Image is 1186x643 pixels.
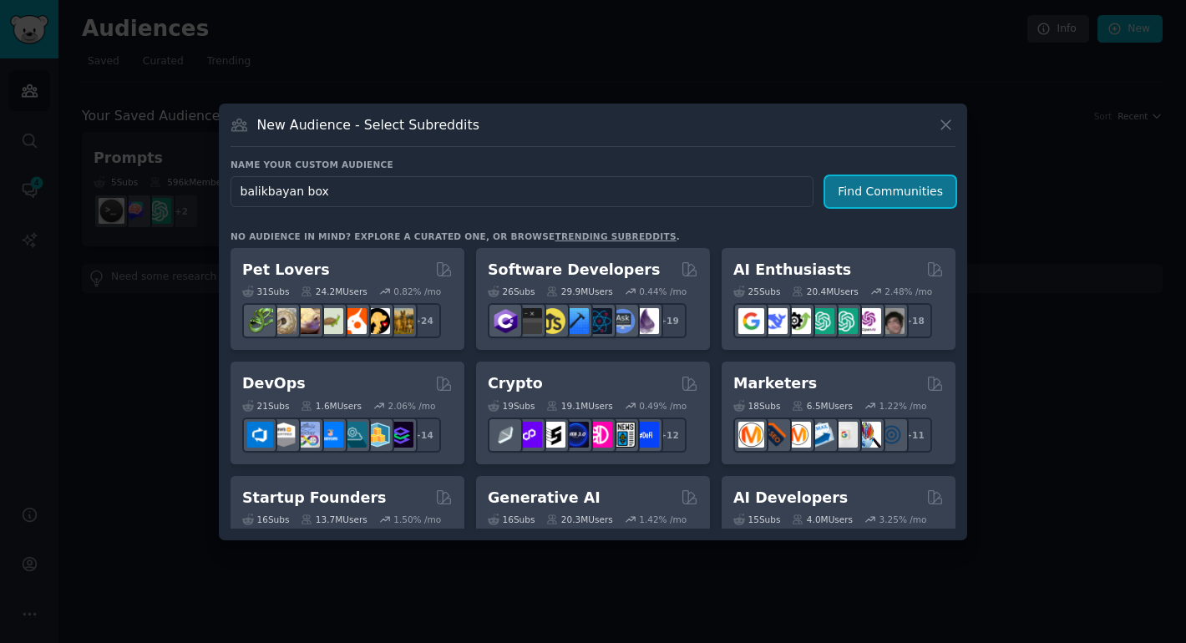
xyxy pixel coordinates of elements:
img: ballpython [271,308,296,334]
div: 19.1M Users [546,400,612,412]
div: 19 Sub s [488,400,535,412]
div: 20.3M Users [546,514,612,525]
div: 31 Sub s [242,286,289,297]
div: 25 Sub s [733,286,780,297]
div: No audience in mind? Explore a curated one, or browse . [231,230,680,242]
img: iOSProgramming [563,308,589,334]
h2: AI Enthusiasts [733,260,851,281]
img: CryptoNews [610,422,636,448]
img: dogbreed [388,308,413,334]
h3: New Audience - Select Subreddits [257,116,479,134]
img: PlatformEngineers [388,422,413,448]
img: ArtificalIntelligence [879,308,905,334]
h2: DevOps [242,373,306,394]
div: 0.44 % /mo [639,286,687,297]
div: 0.82 % /mo [393,286,441,297]
img: chatgpt_prompts_ [832,308,858,334]
img: AWS_Certified_Experts [271,422,296,448]
img: platformengineering [341,422,367,448]
div: 1.42 % /mo [639,514,687,525]
div: 16 Sub s [488,514,535,525]
img: AskComputerScience [610,308,636,334]
div: + 18 [897,303,932,338]
img: cockatiel [341,308,367,334]
img: DevOpsLinks [317,422,343,448]
img: googleads [832,422,858,448]
img: turtle [317,308,343,334]
img: reactnative [586,308,612,334]
h3: Name your custom audience [231,159,955,170]
img: defiblockchain [586,422,612,448]
img: DeepSeek [762,308,788,334]
h2: AI Developers [733,488,848,509]
img: csharp [493,308,519,334]
div: 1.22 % /mo [879,400,927,412]
div: 15 Sub s [733,514,780,525]
h2: Startup Founders [242,488,386,509]
img: 0xPolygon [516,422,542,448]
img: software [516,308,542,334]
img: herpetology [247,308,273,334]
div: 29.9M Users [546,286,612,297]
img: OpenAIDev [855,308,881,334]
img: content_marketing [738,422,764,448]
div: 0.49 % /mo [639,400,687,412]
img: PetAdvice [364,308,390,334]
div: 1.50 % /mo [393,514,441,525]
h2: Generative AI [488,488,601,509]
div: 21 Sub s [242,400,289,412]
div: 13.7M Users [301,514,367,525]
img: learnjavascript [540,308,565,334]
div: 3.25 % /mo [879,514,927,525]
div: 4.0M Users [792,514,853,525]
button: Find Communities [825,176,955,207]
img: AskMarketing [785,422,811,448]
div: 6.5M Users [792,400,853,412]
div: 26 Sub s [488,286,535,297]
img: Docker_DevOps [294,422,320,448]
div: 18 Sub s [733,400,780,412]
a: trending subreddits [555,231,676,241]
div: + 12 [651,418,687,453]
h2: Marketers [733,373,817,394]
img: bigseo [762,422,788,448]
div: 1.6M Users [301,400,362,412]
div: 20.4M Users [792,286,858,297]
img: GoogleGeminiAI [738,308,764,334]
img: MarketingResearch [855,422,881,448]
h2: Pet Lovers [242,260,330,281]
img: azuredevops [247,422,273,448]
img: ethfinance [493,422,519,448]
img: AItoolsCatalog [785,308,811,334]
div: 24.2M Users [301,286,367,297]
div: + 11 [897,418,932,453]
img: ethstaker [540,422,565,448]
img: OnlineMarketing [879,422,905,448]
img: web3 [563,422,589,448]
h2: Crypto [488,373,543,394]
div: + 24 [406,303,441,338]
h2: Software Developers [488,260,660,281]
div: + 19 [651,303,687,338]
img: defi_ [633,422,659,448]
div: + 14 [406,418,441,453]
input: Pick a short name, like "Digital Marketers" or "Movie-Goers" [231,176,813,207]
img: chatgpt_promptDesign [808,308,834,334]
img: leopardgeckos [294,308,320,334]
div: 2.48 % /mo [884,286,932,297]
div: 2.06 % /mo [388,400,436,412]
img: elixir [633,308,659,334]
img: Emailmarketing [808,422,834,448]
img: aws_cdk [364,422,390,448]
div: 16 Sub s [242,514,289,525]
